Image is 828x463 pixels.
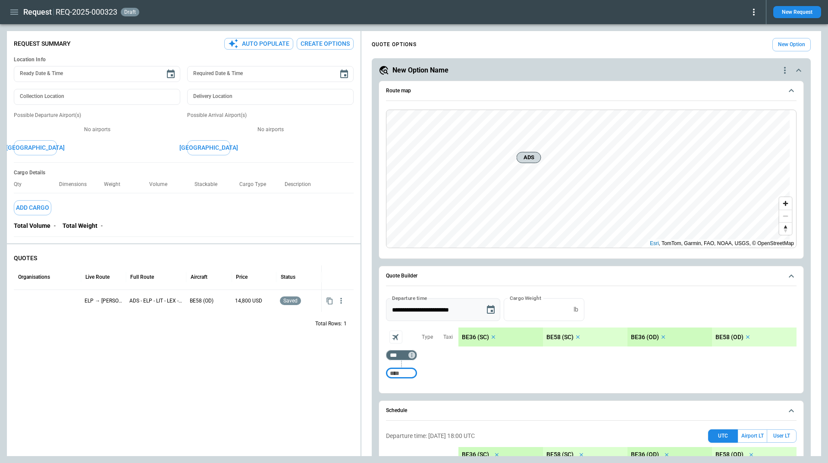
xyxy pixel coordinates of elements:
[224,38,293,50] button: Auto Populate
[59,181,94,188] p: Dimensions
[14,112,180,119] p: Possible Departure Airport(s)
[187,140,230,155] button: [GEOGRAPHIC_DATA]
[63,222,97,230] p: Total Weight
[650,240,659,246] a: Esri
[386,401,797,421] button: Schedule
[239,181,273,188] p: Cargo Type
[54,222,56,230] p: -
[462,334,489,341] p: BE36 (SC)
[14,57,354,63] h6: Location Info
[129,297,183,305] p: ADS - ELP - LIT - LEX - ABE - ADS
[715,451,743,458] p: BE58 (OD)
[631,451,659,458] p: BE36 (OD)
[236,274,248,280] div: Price
[315,320,342,328] p: Total Rows:
[149,181,174,188] p: Volume
[14,140,57,155] button: [GEOGRAPHIC_DATA]
[130,274,154,280] div: Full Route
[187,112,354,119] p: Possible Arrival Airport(s)
[738,429,767,443] button: Airport LT
[14,126,180,133] p: No airports
[779,222,792,235] button: Reset bearing to north
[14,181,28,188] p: Qty
[779,210,792,222] button: Zoom out
[14,255,354,262] p: QUOTES
[281,274,295,280] div: Status
[389,331,402,343] span: Aircraft selection
[386,273,417,279] h6: Quote Builder
[344,320,347,328] p: 1
[336,66,353,83] button: Choose date
[386,88,411,94] h6: Route map
[194,181,224,188] p: Stackable
[546,451,574,458] p: BE58 (SC)
[85,274,110,280] div: Live Route
[85,297,122,305] p: ELP → ABE
[482,301,499,318] button: Choose date, selected date is Oct 9, 2025
[546,334,574,341] p: BE58 (SC)
[324,296,335,306] button: Copy quote content
[297,38,354,50] button: Create Options
[104,181,127,188] p: Weight
[631,334,659,341] p: BE36 (OD)
[767,429,797,443] button: User LT
[235,297,273,305] p: 14,800 USD
[386,110,797,249] div: Route map
[779,197,792,210] button: Zoom in
[772,38,811,51] button: New Option
[190,297,228,305] p: BE58 (OD)
[23,7,52,17] h1: Request
[56,7,117,17] h2: REQ-2025-000323
[386,432,475,440] p: Departure time: [DATE] 18:00 UTC
[122,9,138,15] span: draft
[280,290,318,312] div: Saved
[521,153,537,162] span: ADS
[715,334,743,341] p: BE58 (OD)
[458,328,797,346] div: scrollable content
[773,6,821,18] button: New Request
[282,298,299,304] span: saved
[574,306,578,313] p: lb
[386,408,407,413] h6: Schedule
[386,298,797,383] div: Quote Builder
[14,222,50,230] p: Total Volume
[14,170,354,176] h6: Cargo Details
[101,222,103,230] p: -
[191,274,207,280] div: Aircraft
[422,334,433,341] p: Type
[708,429,738,443] button: UTC
[187,126,354,133] p: No airports
[392,66,448,75] h5: New Option Name
[462,451,489,458] p: BE36 (SC)
[386,350,417,360] div: Too short
[386,368,417,378] div: Too short
[780,65,790,76] div: quote-option-actions
[386,266,797,286] button: Quote Builder
[285,181,318,188] p: Description
[379,65,804,76] button: New Option Namequote-option-actions
[14,40,71,47] p: Request Summary
[386,81,797,101] button: Route map
[392,294,427,302] label: Departure time
[386,110,790,248] canvas: Map
[372,43,417,47] h4: QUOTE OPTIONS
[162,66,179,83] button: Choose date
[14,200,51,215] button: Add Cargo
[18,274,50,280] div: Organisations
[650,239,794,248] div: , TomTom, Garmin, FAO, NOAA, USGS, © OpenStreetMap
[443,334,453,341] p: Taxi
[510,294,541,302] label: Cargo Weight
